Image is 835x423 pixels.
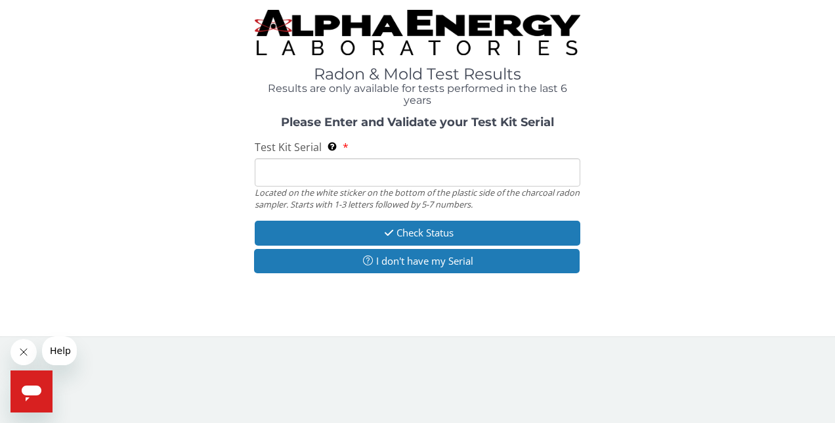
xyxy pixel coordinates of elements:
[255,187,581,211] div: Located on the white sticker on the bottom of the plastic side of the charcoal radon sampler. Sta...
[255,66,581,83] h1: Radon & Mold Test Results
[42,336,77,365] iframe: Message from company
[281,115,554,129] strong: Please Enter and Validate your Test Kit Serial
[11,370,53,412] iframe: Button to launch messaging window
[255,83,581,106] h4: Results are only available for tests performed in the last 6 years
[254,249,580,273] button: I don't have my Serial
[11,339,37,365] iframe: Close message
[255,221,581,245] button: Check Status
[255,10,581,55] img: TightCrop.jpg
[255,140,322,154] span: Test Kit Serial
